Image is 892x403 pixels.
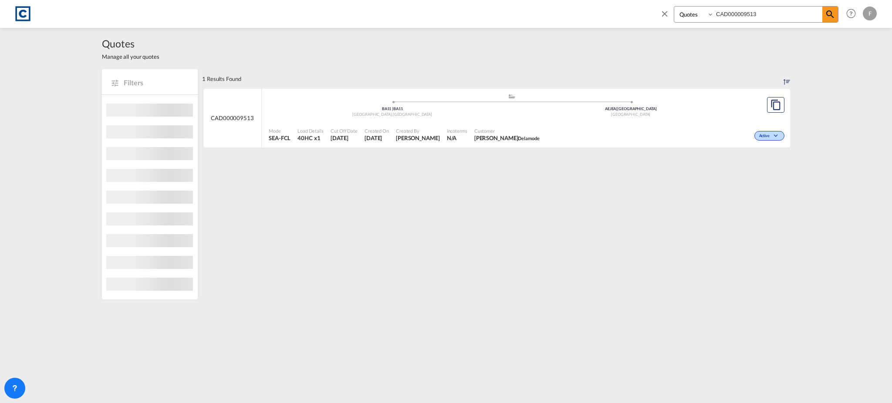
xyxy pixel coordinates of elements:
[269,134,291,142] span: SEA-FCL
[202,69,241,88] div: 1 Results Found
[844,6,863,22] div: Help
[863,7,877,20] div: F
[770,100,781,110] md-icon: assets/icons/custom/copyQuote.svg
[822,7,838,22] span: icon-magnify
[396,128,440,134] span: Created By
[611,112,650,117] span: [GEOGRAPHIC_DATA]
[393,112,432,117] span: [GEOGRAPHIC_DATA]
[392,112,393,117] span: ,
[784,69,790,88] div: Sort by: Created On
[382,106,393,111] span: BA11
[392,106,393,111] span: |
[352,112,392,117] span: [GEOGRAPHIC_DATA]
[331,134,358,142] span: 1 Sep 2025
[365,134,389,142] span: 28 Aug 2025
[331,128,358,134] span: Cut Off Date
[507,94,517,98] md-icon: assets/icons/custom/ship-fill.svg
[767,97,784,113] button: Copy Quote
[393,106,403,111] span: BA11
[447,128,467,134] span: Incoterms
[297,134,324,142] span: 40HC x 1
[13,4,33,24] img: 1fdb9190129311efbfaf67cbb4249bed.jpeg
[772,134,782,138] md-icon: icon-chevron-down
[754,131,784,141] div: Change Status Here
[269,128,291,134] span: Mode
[660,6,674,27] span: icon-close
[518,135,539,141] span: Delamode
[102,53,159,60] span: Manage all your quotes
[474,134,540,142] span: Chris McKeigue Delamode
[396,134,440,142] span: Lauren Prentice
[616,106,617,111] span: |
[124,78,189,87] span: Filters
[660,9,669,18] md-icon: icon-close
[102,37,159,50] span: Quotes
[714,7,822,22] input: Enter Quotation Number
[759,133,772,139] span: Active
[844,6,858,21] span: Help
[447,134,457,142] div: N/A
[605,106,657,111] span: AEJEA [GEOGRAPHIC_DATA]
[211,114,254,122] span: CAD000009513
[203,89,790,148] div: CAD000009513 assets/icons/custom/ship-fill.svgassets/icons/custom/roll-o-plane.svgOrigin United K...
[365,128,389,134] span: Created On
[297,128,324,134] span: Load Details
[825,9,835,20] md-icon: icon-magnify
[474,128,540,134] span: Customer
